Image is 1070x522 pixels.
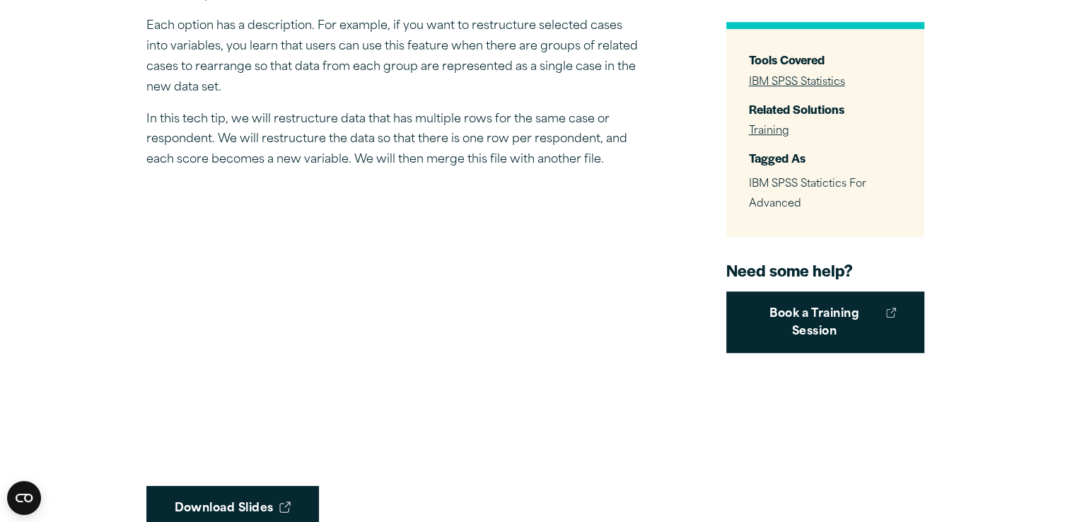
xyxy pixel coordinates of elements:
[749,127,789,137] a: Training
[749,52,902,69] h3: Tools Covered
[726,291,924,353] a: Book a Training Session
[749,179,866,210] span: IBM SPSS Statictics For Advanced
[726,260,924,282] h4: Need some help?
[749,101,902,117] h3: Related Solutions
[146,110,641,170] p: In this tech tip, we will restructure data that has multiple rows for the same case or respondent...
[7,481,41,515] button: Open CMP widget
[749,77,845,88] a: IBM SPSS Statistics
[749,151,902,167] h3: Tagged As
[146,16,641,98] p: Each option has a description. For example, if you want to restructure selected cases into variab...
